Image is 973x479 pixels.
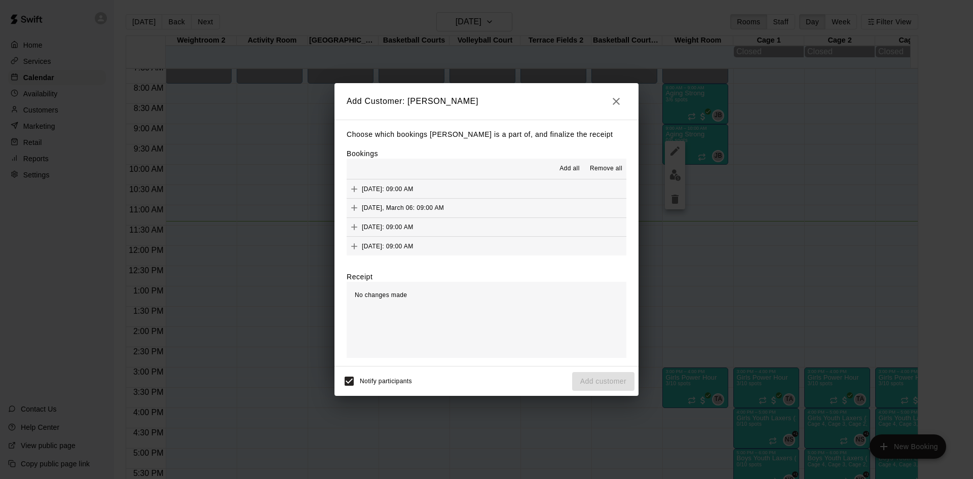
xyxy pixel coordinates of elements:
span: Add all [559,164,580,174]
button: Add[DATE]: 09:00 AM [347,237,626,255]
button: Remove all [586,161,626,177]
button: Add[DATE], March 06: 09:00 AM [347,199,626,217]
span: Add [347,242,362,249]
span: [DATE]: 09:00 AM [362,242,414,249]
span: Add [347,223,362,230]
h2: Add Customer: [PERSON_NAME] [334,83,639,120]
span: [DATE], March 06: 09:00 AM [362,204,444,211]
span: No changes made [355,291,407,299]
button: Add[DATE]: 09:00 AM [347,179,626,198]
span: [DATE]: 09:00 AM [362,223,414,230]
p: Choose which bookings [PERSON_NAME] is a part of, and finalize the receipt [347,128,626,141]
span: Add [347,204,362,211]
label: Receipt [347,272,372,282]
button: Add all [553,161,586,177]
span: Add [347,185,362,192]
label: Bookings [347,150,378,158]
span: Notify participants [360,378,412,385]
button: Add[DATE]: 09:00 AM [347,218,626,237]
span: Remove all [590,164,622,174]
span: [DATE]: 09:00 AM [362,185,414,192]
